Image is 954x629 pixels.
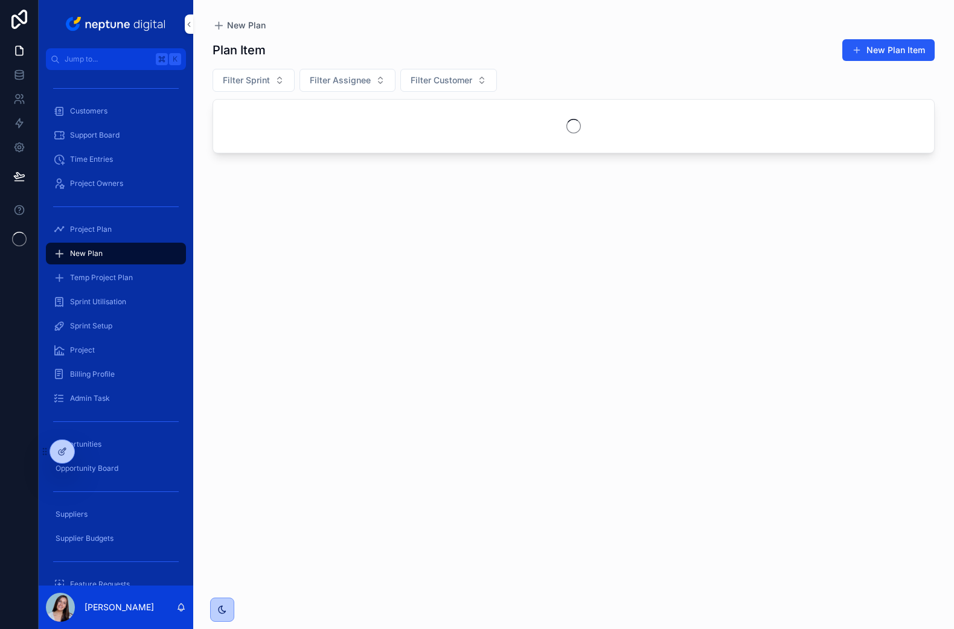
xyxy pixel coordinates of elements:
span: Admin Task [70,394,110,403]
span: Filter Sprint [223,74,270,86]
span: Time Entries [70,155,113,164]
a: Temp Project Plan [46,267,186,289]
span: Customers [70,106,107,116]
a: Opportunity Board [46,458,186,479]
a: Time Entries [46,148,186,170]
a: Customers [46,100,186,122]
button: Select Button [400,69,497,92]
span: Feature Requests [70,580,130,589]
span: New Plan [227,19,266,31]
a: Project Owners [46,173,186,194]
button: Jump to...K [46,48,186,70]
a: Sprint Utilisation [46,291,186,313]
a: New Plan [46,243,186,264]
a: Feature Requests [46,573,186,595]
span: Filter Assignee [310,74,371,86]
button: Select Button [299,69,395,92]
span: Project Owners [70,179,123,188]
img: App logo [63,14,169,34]
a: Suppliers [46,503,186,525]
a: Project Plan [46,219,186,240]
a: Opportunities [46,433,186,455]
a: Admin Task [46,388,186,409]
p: [PERSON_NAME] [85,601,154,613]
span: Billing Profile [70,369,115,379]
span: Jump to... [65,54,151,64]
span: Project Plan [70,225,112,234]
a: Billing Profile [46,363,186,385]
a: Project [46,339,186,361]
span: K [170,54,180,64]
a: Support Board [46,124,186,146]
span: Filter Customer [411,74,472,86]
span: Opportunity Board [56,464,118,473]
span: Sprint Utilisation [70,297,126,307]
span: Opportunities [56,439,101,449]
a: Sprint Setup [46,315,186,337]
span: Sprint Setup [70,321,112,331]
span: Suppliers [56,509,88,519]
button: New Plan Item [842,39,935,61]
span: Supplier Budgets [56,534,114,543]
span: Support Board [70,130,120,140]
span: Temp Project Plan [70,273,133,283]
button: Select Button [213,69,295,92]
a: Supplier Budgets [46,528,186,549]
h1: Plan Item [213,42,266,59]
span: New Plan [70,249,103,258]
span: Project [70,345,95,355]
a: New Plan [213,19,266,31]
div: scrollable content [39,70,193,586]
